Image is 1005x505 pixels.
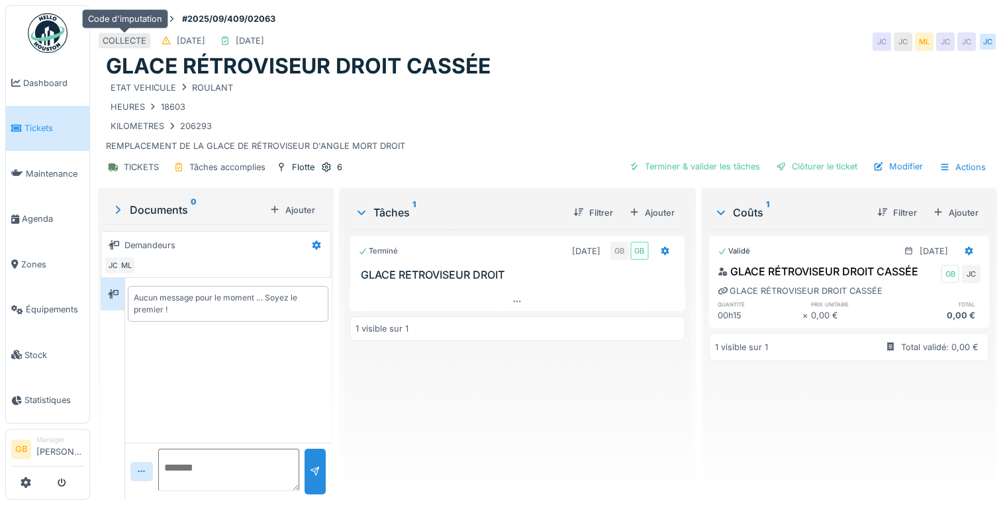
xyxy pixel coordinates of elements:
div: Terminé [358,246,398,257]
div: JC [104,256,122,275]
div: Ajouter [264,201,320,219]
div: [DATE] [236,34,264,47]
h1: GLACE RÉTROVISEUR DROIT CASSÉE [106,54,491,79]
a: Agenda [6,197,89,242]
div: Demandeurs [124,239,175,252]
div: Tâches [355,205,562,220]
div: Manager [36,435,84,445]
div: 0,00 € [896,309,981,322]
div: [DATE] [177,34,205,47]
div: GB [610,242,629,260]
a: Maintenance [6,151,89,197]
a: Stock [6,332,89,378]
a: Tickets [6,106,89,152]
div: KILOMETRES 206293 [111,120,212,132]
div: Coûts [714,205,867,220]
div: × [802,309,811,322]
div: JC [979,32,997,51]
a: Équipements [6,287,89,333]
sup: 1 [766,205,769,220]
img: Badge_color-CXgf-gQk.svg [28,13,68,53]
div: Clôturer le ticket [771,158,863,175]
li: [PERSON_NAME] [36,435,84,463]
a: GB Manager[PERSON_NAME] [11,435,84,467]
div: Filtrer [568,204,618,222]
span: Statistiques [24,394,84,406]
div: GB [941,265,959,283]
a: Zones [6,242,89,287]
div: 00h15 [718,309,802,322]
strong: #2025/09/409/02063 [177,13,281,25]
div: Aucun message pour le moment … Soyez le premier ! [134,292,322,316]
div: Code d'imputation [82,9,168,28]
sup: 1 [412,205,416,220]
div: JC [873,32,891,51]
div: JC [957,32,976,51]
sup: 0 [191,202,197,218]
div: 6 [337,161,342,173]
div: ETAT VEHICULE ROULANT [111,81,233,94]
div: ML [915,32,933,51]
div: GLACE RÉTROVISEUR DROIT CASSÉE [718,263,918,279]
div: COLLECTE [103,34,146,47]
div: Total validé: 0,00 € [901,341,979,353]
div: Modifier [868,158,928,175]
div: 0,00 € [811,309,896,322]
span: Stock [24,349,84,361]
h3: GLACE RETROVISEUR DROIT [361,269,679,281]
div: 1 visible sur 1 [715,341,768,353]
div: Ajouter [624,204,680,222]
div: ML [117,256,136,275]
div: Documents [111,202,264,218]
div: Filtrer [872,204,922,222]
h6: quantité [718,300,802,308]
div: JC [894,32,912,51]
div: REMPLACEMENT DE LA GLACE DE RÉTROVISEUR D'ANGLE MORT DROIT [106,79,989,153]
div: [DATE] [920,245,948,257]
span: Zones [21,258,84,271]
span: Équipements [26,303,84,316]
div: TICKETS [124,161,159,173]
div: Ajouter [928,204,984,222]
div: Terminer & valider les tâches [624,158,765,175]
div: Validé [718,246,750,257]
div: JC [962,265,981,283]
span: Agenda [22,212,84,225]
div: Tâches accomplies [189,161,265,173]
div: 1 visible sur 1 [356,322,408,335]
div: GB [630,242,649,260]
div: GLACE RÉTROVISEUR DROIT CASSÉE [718,285,883,297]
div: JC [936,32,955,51]
h6: prix unitaire [811,300,896,308]
li: GB [11,439,31,459]
div: HEURES 18603 [111,101,185,113]
div: [DATE] [572,245,600,257]
div: Flotte [292,161,314,173]
a: Dashboard [6,60,89,106]
span: Dashboard [23,77,84,89]
span: Tickets [24,122,84,134]
span: Maintenance [26,167,84,180]
a: Statistiques [6,378,89,424]
h6: total [896,300,981,308]
div: Actions [933,158,992,177]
